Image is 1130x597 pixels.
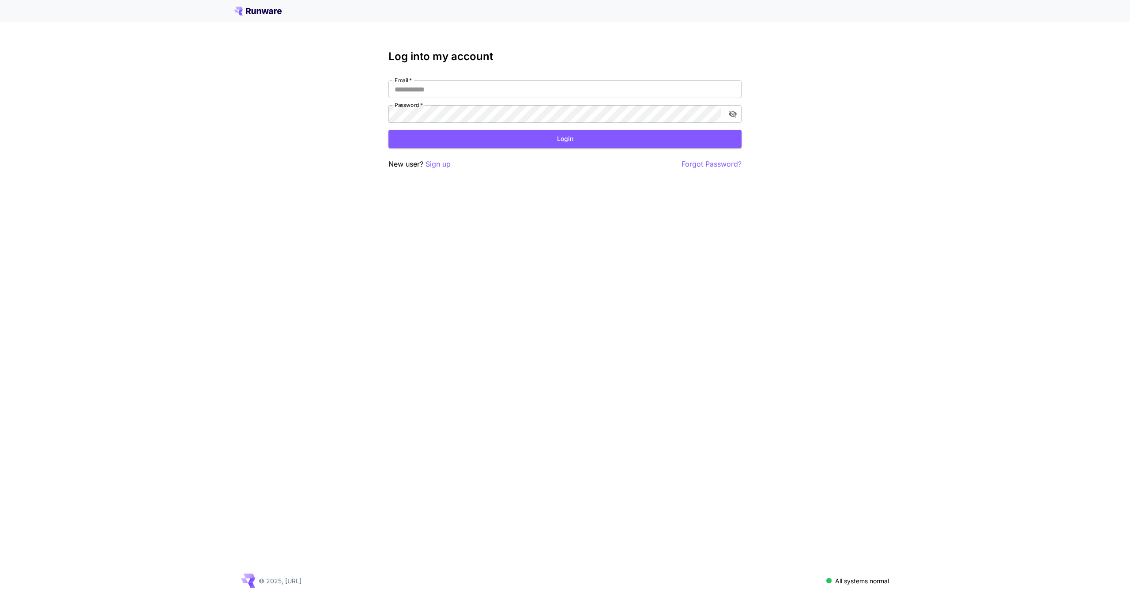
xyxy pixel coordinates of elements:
button: Login [388,130,742,148]
button: toggle password visibility [725,106,741,122]
label: Email [395,76,412,84]
p: © 2025, [URL] [259,576,301,586]
button: Sign up [426,159,451,170]
p: All systems normal [835,576,889,586]
label: Password [395,101,423,109]
p: New user? [388,159,451,170]
button: Forgot Password? [682,159,742,170]
h3: Log into my account [388,50,742,63]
